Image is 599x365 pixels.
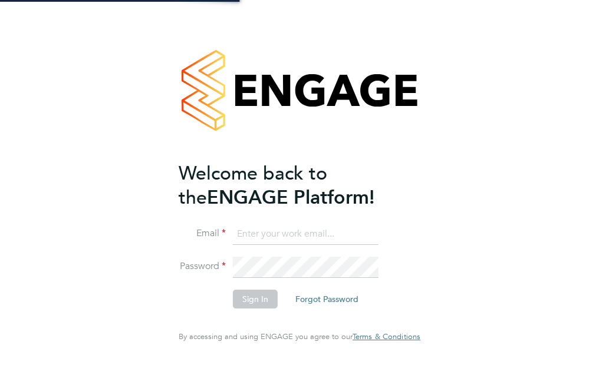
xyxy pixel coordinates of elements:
[353,332,420,341] a: Terms & Conditions
[179,227,226,240] label: Email
[233,290,278,308] button: Sign In
[179,161,409,210] h2: ENGAGE Platform!
[179,162,327,209] span: Welcome back to the
[233,224,379,245] input: Enter your work email...
[179,260,226,273] label: Password
[179,331,420,341] span: By accessing and using ENGAGE you agree to our
[286,290,368,308] button: Forgot Password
